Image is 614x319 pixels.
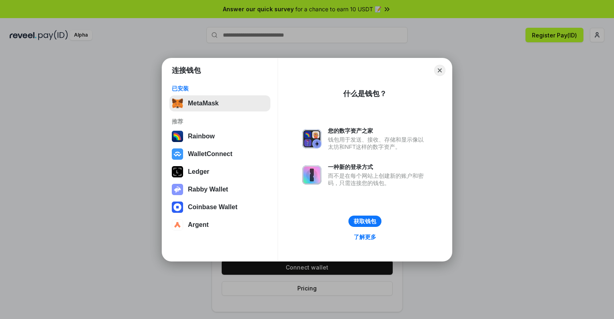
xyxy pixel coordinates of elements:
button: WalletConnect [169,146,270,162]
div: 什么是钱包？ [343,89,387,99]
div: Rabby Wallet [188,186,228,193]
div: 钱包用于发送、接收、存储和显示像以太坊和NFT这样的数字资产。 [328,136,428,150]
div: Rainbow [188,133,215,140]
img: svg+xml,%3Csvg%20xmlns%3D%22http%3A%2F%2Fwww.w3.org%2F2000%2Fsvg%22%20fill%3D%22none%22%20viewBox... [302,129,321,148]
img: svg+xml,%3Csvg%20xmlns%3D%22http%3A%2F%2Fwww.w3.org%2F2000%2Fsvg%22%20width%3D%2228%22%20height%3... [172,166,183,177]
div: 推荐 [172,118,268,125]
div: 一种新的登录方式 [328,163,428,171]
img: svg+xml,%3Csvg%20fill%3D%22none%22%20height%3D%2233%22%20viewBox%3D%220%200%2035%2033%22%20width%... [172,98,183,109]
h1: 连接钱包 [172,66,201,75]
img: svg+xml,%3Csvg%20width%3D%2228%22%20height%3D%2228%22%20viewBox%3D%220%200%2028%2028%22%20fill%3D... [172,202,183,213]
div: 您的数字资产之家 [328,127,428,134]
button: Close [434,65,445,76]
div: Argent [188,221,209,228]
div: MetaMask [188,100,218,107]
div: 了解更多 [354,233,376,241]
button: Coinbase Wallet [169,199,270,215]
img: svg+xml,%3Csvg%20xmlns%3D%22http%3A%2F%2Fwww.w3.org%2F2000%2Fsvg%22%20fill%3D%22none%22%20viewBox... [172,184,183,195]
div: Coinbase Wallet [188,204,237,211]
div: Ledger [188,168,209,175]
div: WalletConnect [188,150,233,158]
button: Rainbow [169,128,270,144]
img: svg+xml,%3Csvg%20width%3D%2228%22%20height%3D%2228%22%20viewBox%3D%220%200%2028%2028%22%20fill%3D... [172,219,183,231]
img: svg+xml,%3Csvg%20width%3D%2228%22%20height%3D%2228%22%20viewBox%3D%220%200%2028%2028%22%20fill%3D... [172,148,183,160]
button: 获取钱包 [348,216,381,227]
button: MetaMask [169,95,270,111]
div: 已安装 [172,85,268,92]
img: svg+xml,%3Csvg%20width%3D%22120%22%20height%3D%22120%22%20viewBox%3D%220%200%20120%20120%22%20fil... [172,131,183,142]
div: 而不是在每个网站上创建新的账户和密码，只需连接您的钱包。 [328,172,428,187]
button: Ledger [169,164,270,180]
img: svg+xml,%3Csvg%20xmlns%3D%22http%3A%2F%2Fwww.w3.org%2F2000%2Fsvg%22%20fill%3D%22none%22%20viewBox... [302,165,321,185]
div: 获取钱包 [354,218,376,225]
a: 了解更多 [349,232,381,242]
button: Rabby Wallet [169,181,270,198]
button: Argent [169,217,270,233]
